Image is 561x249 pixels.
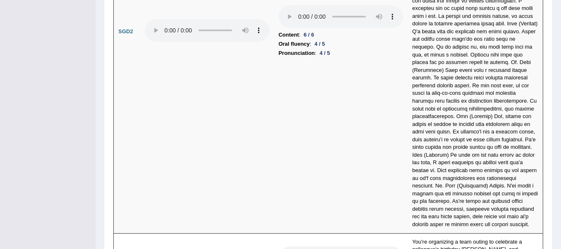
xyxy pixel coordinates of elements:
div: 4 / 5 [316,49,333,57]
b: Content [279,30,299,39]
li: : [279,49,403,58]
b: SGD2 [118,28,133,35]
b: Oral fluency [279,39,310,49]
div: 4 / 5 [311,39,328,48]
li: : [279,30,403,39]
li: : [279,39,403,49]
b: Pronunciation [279,49,315,58]
div: 6 / 6 [300,30,317,39]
